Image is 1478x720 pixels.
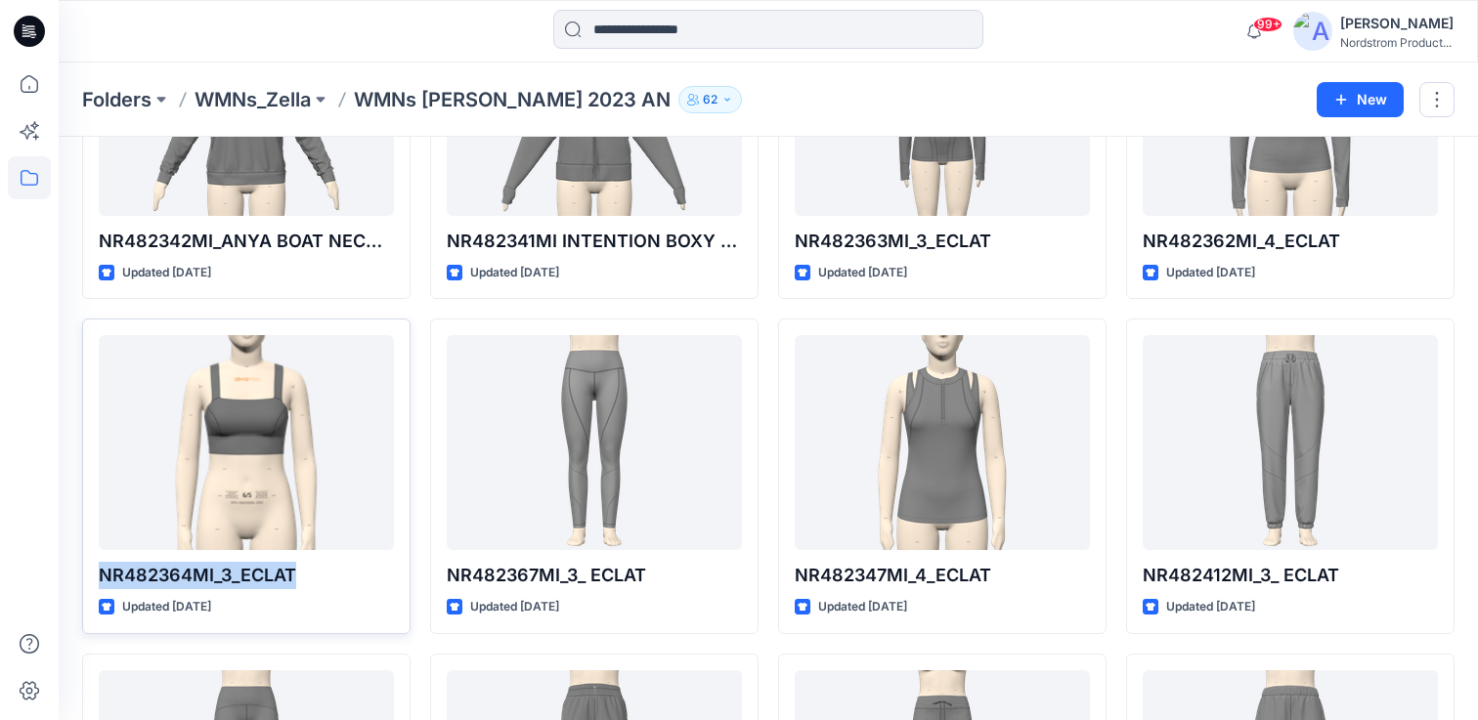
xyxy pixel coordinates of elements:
[354,86,671,113] p: WMNs [PERSON_NAME] 2023 AN
[795,228,1090,255] p: NR482363MI_3_ECLAT
[1317,82,1404,117] button: New
[1293,12,1332,51] img: avatar
[1143,562,1438,589] p: NR482412MI_3_ ECLAT
[1340,12,1454,35] div: [PERSON_NAME]
[447,335,742,550] a: NR482367MI_3_ ECLAT
[447,562,742,589] p: NR482367MI_3_ ECLAT
[470,597,559,617] p: Updated [DATE]
[795,335,1090,550] a: NR482347MI_4_ECLAT
[1143,228,1438,255] p: NR482362MI_4_ECLAT
[99,335,394,550] a: NR482364MI_3_ECLAT
[99,562,394,589] p: NR482364MI_3_ECLAT
[470,263,559,283] p: Updated [DATE]
[122,597,211,617] p: Updated [DATE]
[1143,335,1438,550] a: NR482412MI_3_ ECLAT
[122,263,211,283] p: Updated [DATE]
[818,597,907,617] p: Updated [DATE]
[99,228,394,255] p: NR482342MI_ANYA BOAT NECK OTTOMAN_TD1
[678,86,742,113] button: 62
[1340,35,1454,50] div: Nordstrom Product...
[195,86,311,113] a: WMNs_Zella
[795,562,1090,589] p: NR482347MI_4_ECLAT
[1166,263,1255,283] p: Updated [DATE]
[82,86,152,113] a: Folders
[447,228,742,255] p: NR482341MI INTENTION BOXY HOODIE
[1253,17,1282,32] span: 99+
[703,89,717,110] p: 62
[1166,597,1255,617] p: Updated [DATE]
[818,263,907,283] p: Updated [DATE]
